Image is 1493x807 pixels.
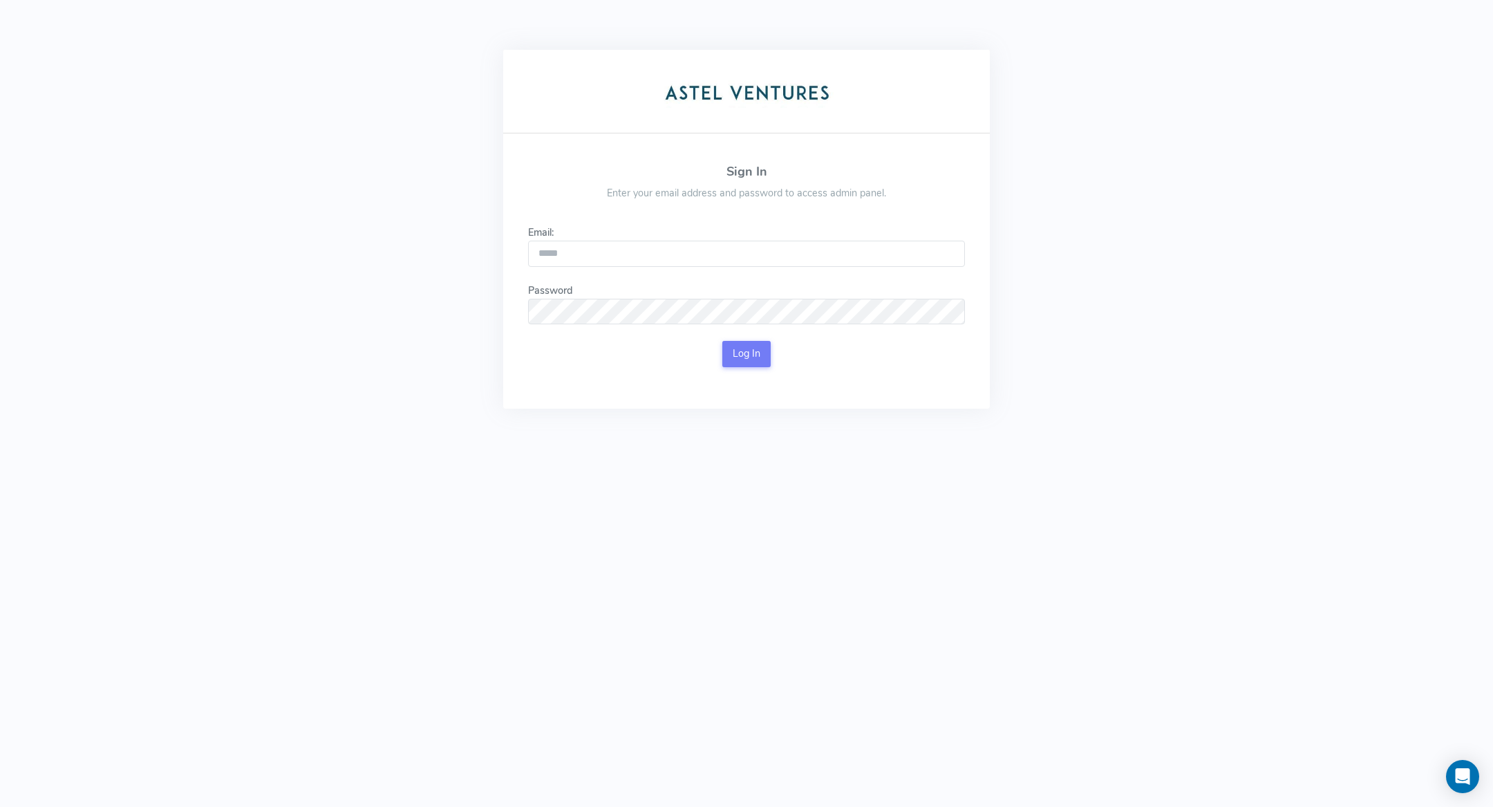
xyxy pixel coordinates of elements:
[528,284,573,299] label: Password
[1446,760,1479,793] div: Open Intercom Messenger
[583,165,910,179] h4: Sign In
[583,186,910,201] p: Enter your email address and password to access admin panel.
[722,341,771,367] button: Log In
[528,225,554,241] label: Email:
